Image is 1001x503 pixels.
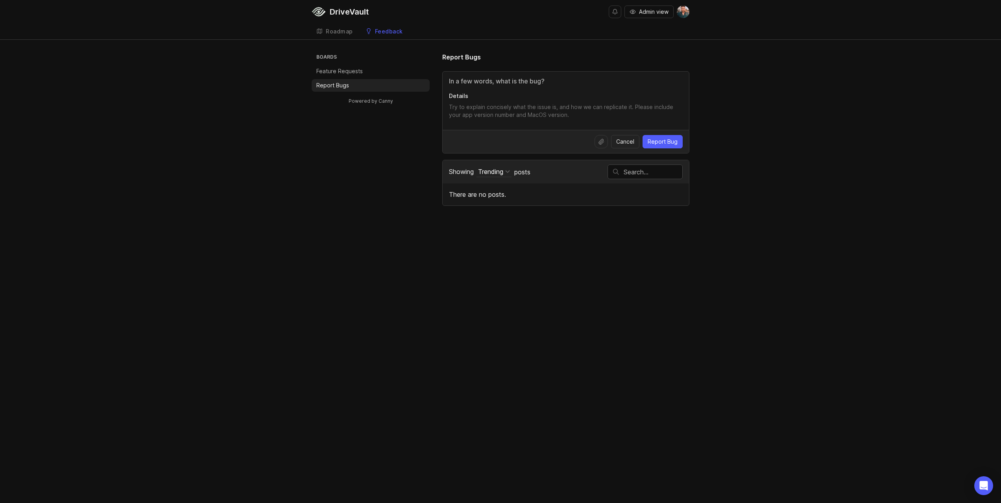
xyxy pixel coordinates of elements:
a: Roadmap [312,24,358,40]
span: Showing [449,168,474,176]
div: Feedback [375,29,403,34]
div: DriveVault [330,8,369,16]
div: Trending [478,167,503,176]
p: Report Bugs [316,81,349,89]
img: DriveVault logo [312,5,326,19]
span: posts [514,168,530,176]
button: Notifications [609,6,621,18]
input: Title [449,76,683,86]
div: There are no posts. [443,183,689,205]
a: Feedback [361,24,408,40]
a: Feature Requests [312,65,430,78]
h3: Boards [315,52,430,63]
span: Admin view [639,8,669,16]
span: Report Bug [648,138,678,146]
button: Admin view [624,6,674,18]
button: Cancel [611,135,639,148]
img: Frase [677,6,689,18]
textarea: Details [449,103,683,119]
a: Powered by Canny [347,96,394,105]
p: Feature Requests [316,67,363,75]
button: Report Bug [643,135,683,148]
h1: Report Bugs [442,52,481,62]
span: Cancel [616,138,634,146]
a: Report Bugs [312,79,430,92]
button: Showing [476,166,512,177]
input: Search… [624,168,682,176]
div: Open Intercom Messenger [974,476,993,495]
div: Roadmap [326,29,353,34]
p: Details [449,92,683,100]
